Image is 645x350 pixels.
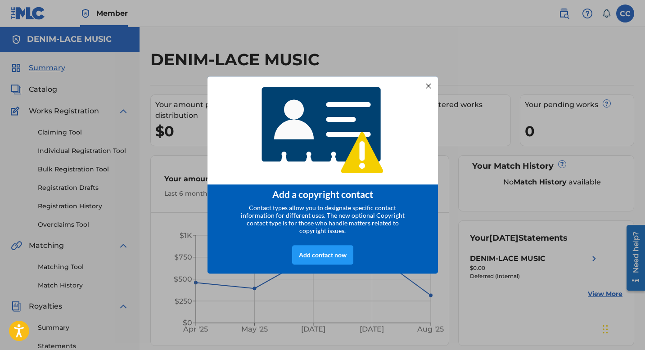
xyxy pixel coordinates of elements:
div: Add a copyright contact [219,188,427,200]
div: Open Resource Center [7,3,25,69]
span: Contact types allow you to designate specific contact information for different uses. The new opt... [241,204,405,234]
div: Add contact now [292,245,353,265]
div: Need help? [10,10,22,51]
div: entering modal [207,76,438,274]
img: 4768233920565408.png [256,81,390,180]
